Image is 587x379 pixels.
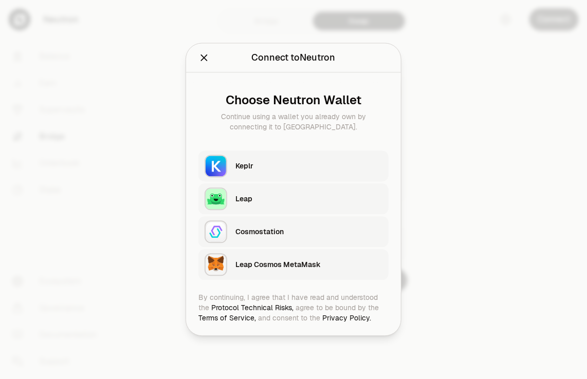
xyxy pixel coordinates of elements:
[207,93,380,108] div: Choose Neutron Wallet
[322,314,371,323] a: Privacy Policy.
[207,112,380,132] div: Continue using a wallet you already own by connecting it to [GEOGRAPHIC_DATA].
[205,221,227,243] img: Cosmostation
[235,227,382,237] div: Cosmostation
[205,254,227,276] img: Leap Cosmos MetaMask
[235,194,382,204] div: Leap
[198,51,210,65] button: Close
[198,314,256,323] a: Terms of Service,
[198,151,389,182] button: KeplrKeplr
[235,161,382,172] div: Keplr
[198,293,389,324] div: By continuing, I agree that I have read and understood the agree to be bound by the and consent t...
[235,260,382,270] div: Leap Cosmos MetaMask
[198,217,389,248] button: CosmostationCosmostation
[205,188,227,211] img: Leap
[211,304,293,313] a: Protocol Technical Risks,
[252,51,336,65] div: Connect to Neutron
[198,250,389,280] button: Leap Cosmos MetaMaskLeap Cosmos MetaMask
[198,184,389,215] button: LeapLeap
[205,155,227,178] img: Keplr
